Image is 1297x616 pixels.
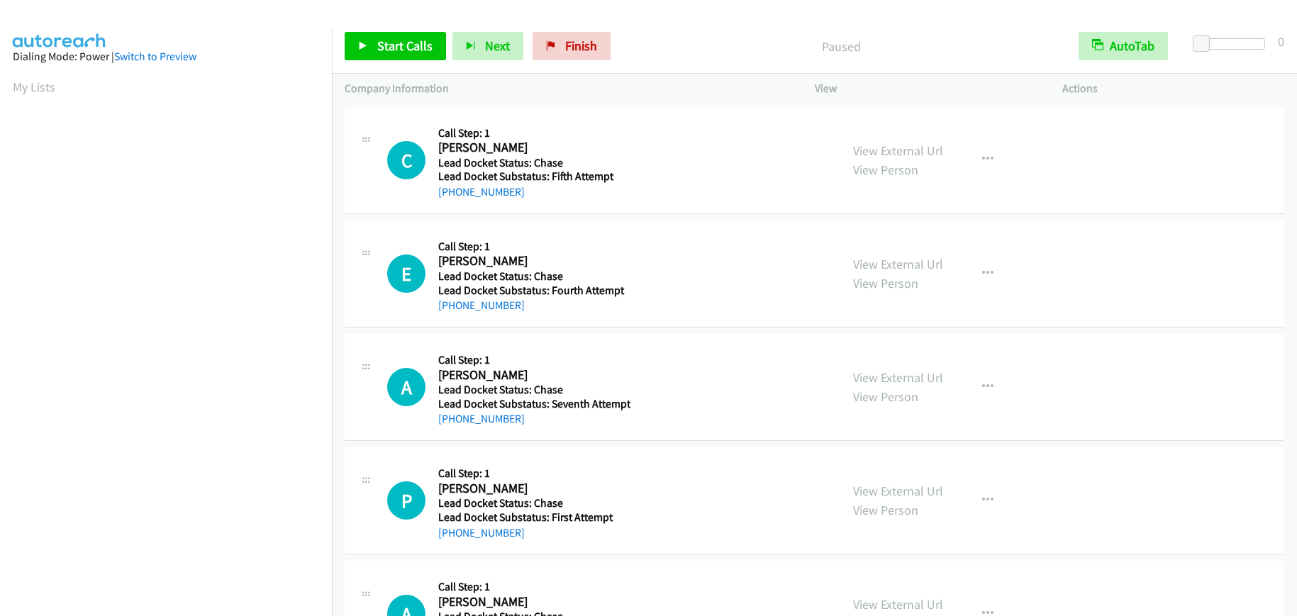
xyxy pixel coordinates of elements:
div: The call is yet to be attempted [387,368,425,406]
h1: E [387,254,425,293]
a: [PHONE_NUMBER] [438,185,525,198]
h5: Call Step: 1 [438,353,630,367]
a: [PHONE_NUMBER] [438,298,525,312]
a: View External Url [853,369,943,386]
h2: [PERSON_NAME] [438,594,627,610]
h5: Lead Docket Substatus: Seventh Attempt [438,397,630,411]
h5: Call Step: 1 [438,240,627,254]
div: The call is yet to be attempted [387,254,425,293]
a: My Lists [13,79,55,95]
h1: P [387,481,425,520]
p: View [815,80,1037,97]
h2: [PERSON_NAME] [438,481,627,497]
h5: Lead Docket Substatus: Fifth Attempt [438,169,627,184]
a: Start Calls [345,32,446,60]
div: The call is yet to be attempted [387,481,425,520]
div: Dialing Mode: Power | [13,48,319,65]
h2: [PERSON_NAME] [438,140,627,156]
a: Finish [533,32,611,60]
h5: Call Step: 1 [438,126,627,140]
h5: Lead Docket Substatus: Fourth Attempt [438,284,627,298]
a: View Person [853,502,918,518]
h5: Lead Docket Status: Chase [438,156,627,170]
h5: Lead Docket Status: Chase [438,383,630,397]
h2: [PERSON_NAME] [438,367,627,383]
a: View External Url [853,596,943,612]
a: Switch to Preview [114,50,196,63]
a: View Person [853,388,918,405]
p: Company Information [345,80,789,97]
h1: A [387,368,425,406]
p: Paused [630,37,1053,56]
a: View External Url [853,142,943,159]
a: [PHONE_NUMBER] [438,526,525,539]
div: The call is yet to be attempted [387,141,425,179]
span: Finish [565,38,597,54]
h5: Lead Docket Substatus: First Attempt [438,510,627,525]
a: View Person [853,275,918,291]
span: Next [485,38,510,54]
div: 0 [1278,32,1284,51]
h5: Call Step: 1 [438,580,630,594]
h5: Lead Docket Status: Chase [438,496,627,510]
p: Actions [1062,80,1284,97]
a: View External Url [853,256,943,272]
h1: C [387,141,425,179]
h5: Call Step: 1 [438,466,627,481]
a: View External Url [853,483,943,499]
div: Delay between calls (in seconds) [1200,38,1265,50]
button: Next [452,32,523,60]
button: AutoTab [1079,32,1168,60]
a: [PHONE_NUMBER] [438,412,525,425]
span: Start Calls [377,38,433,54]
h5: Lead Docket Status: Chase [438,269,627,284]
h2: [PERSON_NAME] [438,253,627,269]
a: View Person [853,162,918,178]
